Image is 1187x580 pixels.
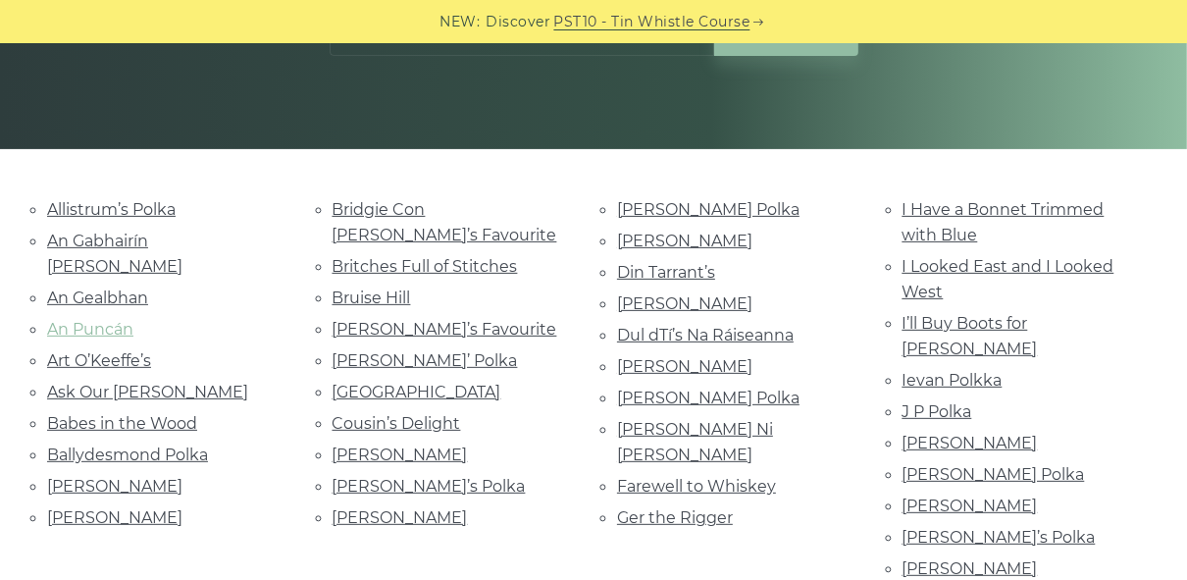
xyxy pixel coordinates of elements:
[47,289,148,307] a: An Gealbhan
[333,508,468,527] a: [PERSON_NAME]
[333,351,518,370] a: [PERSON_NAME]’ Polka
[903,434,1038,452] a: [PERSON_NAME]
[617,326,794,344] a: Dul dTí’s Na Ráiseanna
[333,320,557,339] a: [PERSON_NAME]’s Favourite
[333,383,501,401] a: [GEOGRAPHIC_DATA]
[617,389,800,407] a: [PERSON_NAME] Polka
[617,477,776,496] a: Farewell to Whiskey
[333,414,461,433] a: Cousin’s Delight
[903,314,1038,358] a: I’ll Buy Boots for [PERSON_NAME]
[47,232,182,276] a: An Gabhairín [PERSON_NAME]
[617,263,715,282] a: Din Tarrant’s
[47,508,182,527] a: [PERSON_NAME]
[617,508,733,527] a: Ger the Rigger
[903,402,972,421] a: J P Polka
[903,465,1085,484] a: [PERSON_NAME] Polka
[333,200,557,244] a: Bridgie Con [PERSON_NAME]’s Favourite
[47,320,133,339] a: An Puncán
[903,528,1096,547] a: [PERSON_NAME]’s Polka
[617,357,752,376] a: [PERSON_NAME]
[333,446,468,464] a: [PERSON_NAME]
[47,446,208,464] a: Ballydesmond Polka
[617,294,752,313] a: [PERSON_NAME]
[333,257,518,276] a: Britches Full of Stitches
[617,420,773,464] a: [PERSON_NAME] Ni [PERSON_NAME]
[903,257,1114,301] a: I Looked East and I Looked West
[617,200,800,219] a: [PERSON_NAME] Polka
[333,477,526,496] a: [PERSON_NAME]’s Polka
[333,289,411,307] a: Bruise Hill
[47,200,176,219] a: Allistrum’s Polka
[903,559,1038,578] a: [PERSON_NAME]
[487,11,551,33] span: Discover
[47,477,182,496] a: [PERSON_NAME]
[47,414,197,433] a: Babes in the Wood
[554,11,750,33] a: PST10 - Tin Whistle Course
[440,11,481,33] span: NEW:
[617,232,752,250] a: [PERSON_NAME]
[903,371,1003,390] a: Ievan Polkka
[47,383,248,401] a: Ask Our [PERSON_NAME]
[903,200,1105,244] a: I Have a Bonnet Trimmed with Blue
[47,351,151,370] a: Art O’Keeffe’s
[903,497,1038,515] a: [PERSON_NAME]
